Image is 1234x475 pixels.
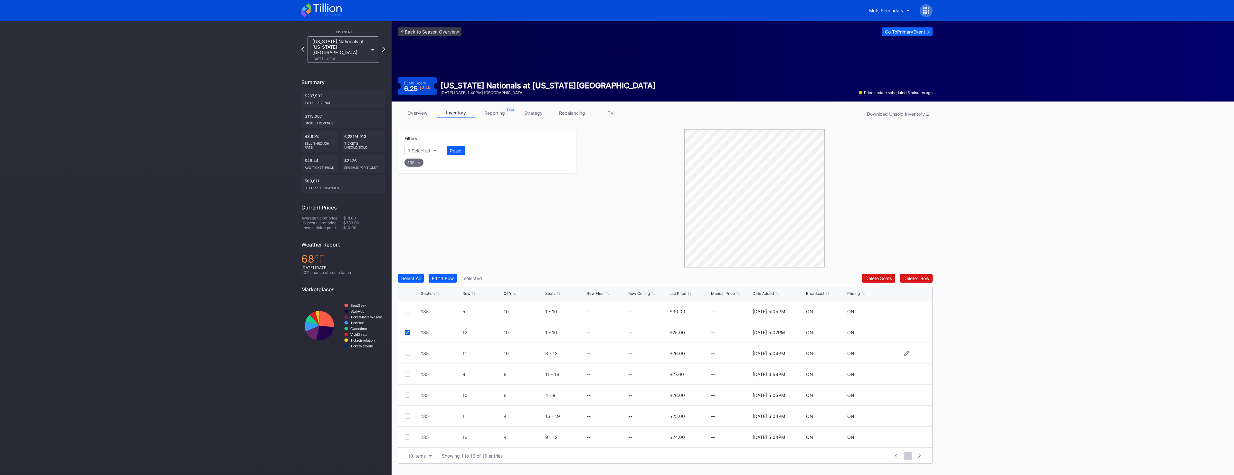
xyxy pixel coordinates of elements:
[341,131,385,152] div: 6,281/4,913
[711,393,751,398] div: --
[806,434,813,440] div: ON
[404,85,431,92] div: 6.25
[711,372,751,377] div: --
[301,220,343,225] div: Highest ticket price
[437,108,475,118] a: inventory
[447,146,465,155] button: Reset
[711,291,735,296] div: Manual Price
[545,351,585,356] div: 3 - 12
[628,372,632,377] div: --
[301,111,385,128] div: $113,067
[462,413,502,419] div: 11
[587,372,591,377] div: --
[401,276,421,281] div: Select All
[753,393,785,398] div: [DATE] 5:05PM
[669,330,685,335] div: $25.00
[711,309,751,314] div: --
[301,286,385,293] div: Marketplaces
[628,393,632,398] div: --
[441,81,656,90] div: [US_STATE] Nationals at [US_STATE][GEOGRAPHIC_DATA]
[806,393,813,398] div: ON
[301,297,385,354] svg: Chart title
[514,108,553,118] a: strategy
[344,163,382,170] div: Revenue per ticket
[904,452,912,460] span: 1
[628,413,632,419] div: --
[864,5,915,16] button: Mets Secondary
[301,204,385,211] div: Current Prices
[859,90,933,95] div: Price update scheduled 6 minutes ago
[305,139,335,149] div: Sell Through Rate
[421,330,461,335] div: 135
[350,333,367,336] text: VividSeats
[301,241,385,248] div: Weather Report
[587,291,605,296] div: Row Floor
[545,372,585,377] div: 11 - 16
[398,27,461,36] a: <-Back to Season Overview
[587,393,591,398] div: --
[432,276,454,281] div: Edit 1 Row
[462,372,502,377] div: 9
[806,351,813,356] div: ON
[711,330,751,335] div: --
[847,413,854,419] div: ON
[545,413,585,419] div: 16 - 19
[301,131,338,152] div: 43.89%
[847,434,854,440] div: ON
[421,413,461,419] div: 135
[314,253,325,265] span: ℉
[350,309,365,313] text: StubHub
[398,274,424,283] button: Select All
[867,111,929,117] div: Download Unsold Inventory
[806,309,813,314] div: ON
[545,291,555,296] div: Seats
[847,372,854,377] div: ON
[422,86,431,90] div: 3.4 %
[341,155,385,173] div: $21.26
[753,291,774,296] div: Date Added
[903,276,929,281] div: Delete 1 Row
[404,81,426,85] div: Event Score
[628,351,632,356] div: --
[587,434,591,440] div: --
[344,139,382,149] div: Tickets Unsold/Sold
[405,451,435,460] button: 10 items
[301,90,385,108] div: $237,992
[504,393,544,398] div: 6
[462,276,482,281] div: 1 selected
[669,351,685,356] div: $26.00
[408,453,426,459] div: 10 items
[628,309,632,314] div: --
[408,148,430,153] div: 1 Selected
[504,351,544,356] div: 10
[545,434,585,440] div: 9 - 12
[301,30,385,34] div: This Event
[885,29,929,34] div: Go To Primary Event ->
[545,309,585,314] div: 1 - 10
[806,413,813,419] div: ON
[587,309,591,314] div: --
[312,57,368,61] div: [DATE] 1:40PM
[669,309,685,314] div: $30.00
[806,291,824,296] div: Broadcast
[301,79,385,85] div: Summary
[545,393,585,398] div: 4 - 9
[301,265,385,270] div: [DATE] [DATE]
[753,434,785,440] div: [DATE] 5:04PM
[301,155,338,173] div: $48.44
[504,372,544,377] div: 6
[587,330,591,335] div: --
[669,291,686,296] div: List Price
[847,351,854,356] div: ON
[462,434,502,440] div: 13
[865,276,892,281] div: Delete Seats
[862,274,895,283] button: Delete Seats
[753,413,785,419] div: [DATE] 5:04PM
[462,309,502,314] div: 5
[421,291,435,296] div: Section
[305,163,335,170] div: Avg ticket price
[343,216,385,220] div: $18.00
[669,372,684,377] div: $27.00
[864,110,933,118] button: Download Unsold Inventory
[475,108,514,118] a: reporting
